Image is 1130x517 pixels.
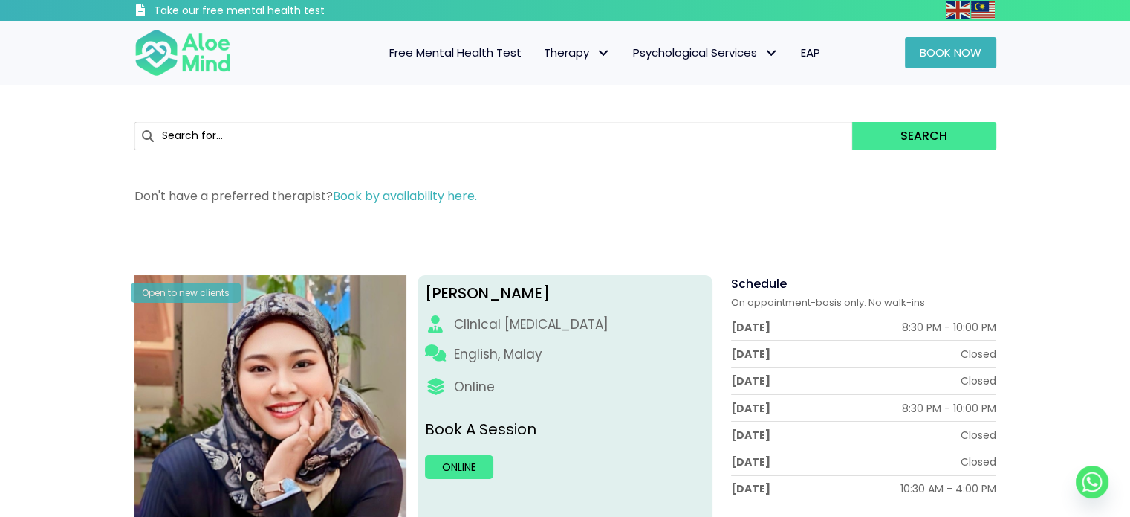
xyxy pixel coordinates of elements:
[761,42,782,64] span: Psychological Services: submenu
[593,42,614,64] span: Therapy: submenu
[154,4,404,19] h3: Take our free mental health test
[633,45,779,60] span: Psychological Services
[250,37,831,68] nav: Menu
[544,45,611,60] span: Therapy
[425,455,493,479] a: Online
[901,320,996,335] div: 8:30 PM - 10:00 PM
[731,428,770,443] div: [DATE]
[731,320,770,335] div: [DATE]
[971,1,995,19] img: ms
[731,347,770,362] div: [DATE]
[801,45,820,60] span: EAP
[971,1,996,19] a: Malay
[731,275,787,292] span: Schedule
[920,45,981,60] span: Book Now
[453,345,542,364] p: English, Malay
[900,481,996,496] div: 10:30 AM - 4:00 PM
[134,28,231,77] img: Aloe mind Logo
[731,373,770,388] div: [DATE]
[425,419,705,440] p: Book A Session
[134,187,996,205] p: Don't have a preferred therapist?
[790,37,831,68] a: EAP
[946,1,970,19] img: en
[134,4,404,21] a: Take our free mental health test
[333,187,477,205] a: Book by availability here.
[731,481,770,496] div: [DATE]
[901,401,996,416] div: 8:30 PM - 10:00 PM
[731,455,770,469] div: [DATE]
[1076,466,1108,498] a: Whatsapp
[453,315,608,334] div: Clinical [MEDICAL_DATA]
[378,37,533,68] a: Free Mental Health Test
[960,347,996,362] div: Closed
[946,1,971,19] a: English
[134,122,853,150] input: Search for...
[731,295,925,309] span: On appointment-basis only. No walk-ins
[960,373,996,388] div: Closed
[533,37,622,68] a: TherapyTherapy: submenu
[453,378,494,396] div: Online
[131,283,241,303] div: Open to new clients
[425,283,705,304] div: [PERSON_NAME]
[622,37,790,68] a: Psychological ServicesPsychological Services: submenu
[731,401,770,416] div: [DATE]
[960,455,996,469] div: Closed
[389,45,522,60] span: Free Mental Health Test
[960,428,996,443] div: Closed
[852,122,996,150] button: Search
[905,37,996,68] a: Book Now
